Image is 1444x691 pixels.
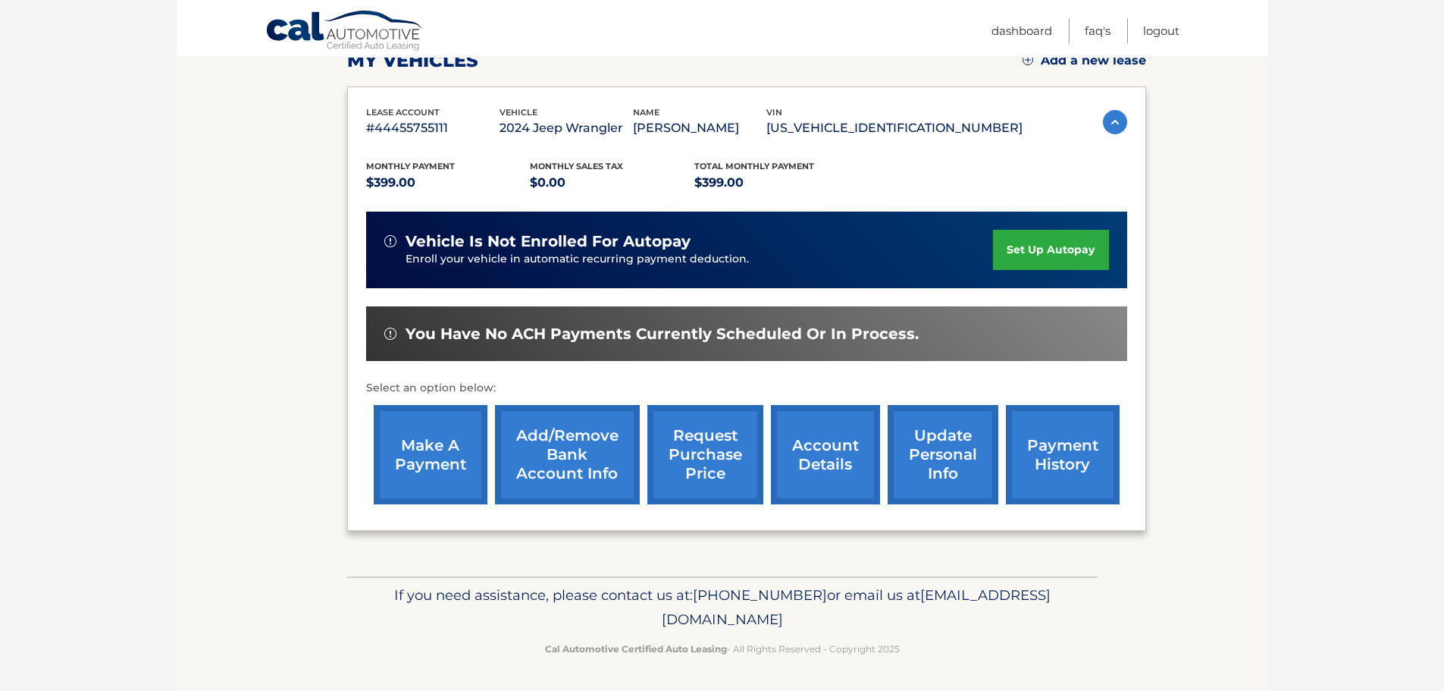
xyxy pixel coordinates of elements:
[265,10,424,54] a: Cal Automotive
[357,641,1088,657] p: - All Rights Reserved - Copyright 2025
[406,251,994,268] p: Enroll your vehicle in automatic recurring payment deduction.
[694,161,814,171] span: Total Monthly Payment
[766,118,1023,139] p: [US_VEHICLE_IDENTIFICATION_NUMBER]
[647,405,763,504] a: request purchase price
[366,118,500,139] p: #44455755111
[991,18,1052,43] a: Dashboard
[384,328,396,340] img: alert-white.svg
[384,235,396,247] img: alert-white.svg
[366,107,440,118] span: lease account
[406,232,691,251] span: vehicle is not enrolled for autopay
[662,586,1051,628] span: [EMAIL_ADDRESS][DOMAIN_NAME]
[366,161,455,171] span: Monthly Payment
[766,107,782,118] span: vin
[500,107,537,118] span: vehicle
[694,172,859,193] p: $399.00
[495,405,640,504] a: Add/Remove bank account info
[1023,55,1033,65] img: add.svg
[530,161,623,171] span: Monthly sales Tax
[374,405,487,504] a: make a payment
[1006,405,1120,504] a: payment history
[347,49,478,72] h2: my vehicles
[771,405,880,504] a: account details
[633,107,659,118] span: name
[366,172,531,193] p: $399.00
[1143,18,1179,43] a: Logout
[1103,110,1127,134] img: accordion-active.svg
[693,586,827,604] span: [PHONE_NUMBER]
[500,118,633,139] p: 2024 Jeep Wrangler
[366,379,1127,397] p: Select an option below:
[1023,53,1146,68] a: Add a new lease
[1085,18,1110,43] a: FAQ's
[633,118,766,139] p: [PERSON_NAME]
[993,230,1108,270] a: set up autopay
[530,172,694,193] p: $0.00
[357,583,1088,632] p: If you need assistance, please contact us at: or email us at
[406,325,919,344] span: You have no ACH payments currently scheduled or in process.
[888,405,998,504] a: update personal info
[545,643,727,655] strong: Cal Automotive Certified Auto Leasing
